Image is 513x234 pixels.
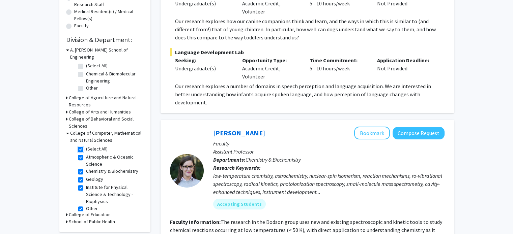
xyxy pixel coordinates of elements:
[170,48,445,56] span: Language Development Lab
[74,22,89,29] label: Faculty
[86,205,98,212] label: Other
[242,56,300,64] p: Opportunity Type:
[354,127,390,139] button: Add Leah Dodson to Bookmarks
[170,219,221,225] b: Faculty Information:
[86,70,142,85] label: Chemical & Biomolecular Engineering
[86,184,142,205] label: Institute for Physical Science & Technology - Biophysics
[69,94,144,108] h3: College of Agriculture and Natural Resources
[86,145,108,153] label: (Select All)
[175,56,232,64] p: Seeking:
[86,176,103,183] label: Geology
[175,64,232,72] div: Undergraduate(s)
[393,127,445,139] button: Compose Request to Leah Dodson
[66,36,144,44] h2: Division & Department:
[5,204,29,229] iframe: Chat
[70,46,144,61] h3: A. [PERSON_NAME] School of Engineering
[213,129,265,137] a: [PERSON_NAME]
[69,211,111,218] h3: College of Education
[213,172,445,196] div: low-temperature chemistry, astrochemistry, nuclear-spin isomerism, reaction mechanisms, ro-vibrat...
[69,218,115,225] h3: School of Public Health
[246,156,301,163] span: Chemistry & Biochemistry
[69,115,144,130] h3: College of Behavioral and Social Sciences
[213,199,266,209] mat-chip: Accepting Students
[237,56,305,80] div: Academic Credit, Volunteer
[175,17,445,41] p: Our research explores how our canine companions think and learn, and the ways in which this is si...
[86,62,108,69] label: (Select All)
[69,108,131,115] h3: College of Arts and Humanities
[213,139,445,147] p: Faculty
[86,85,98,92] label: Other
[213,156,246,163] b: Departments:
[86,168,138,175] label: Chemistry & Biochemistry
[213,164,261,171] b: Research Keywords:
[377,56,434,64] p: Application Deadline:
[310,56,367,64] p: Time Commitment:
[70,130,144,144] h3: College of Computer, Mathematical and Natural Sciences
[305,56,372,80] div: 5 - 10 hours/week
[175,82,445,106] p: Our research explores a number of domains in speech perception and language acquisition. We are i...
[86,154,142,168] label: Atmospheric & Oceanic Science
[372,56,439,80] div: Not Provided
[213,147,445,156] p: Assistant Professor
[74,8,144,22] label: Medical Resident(s) / Medical Fellow(s)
